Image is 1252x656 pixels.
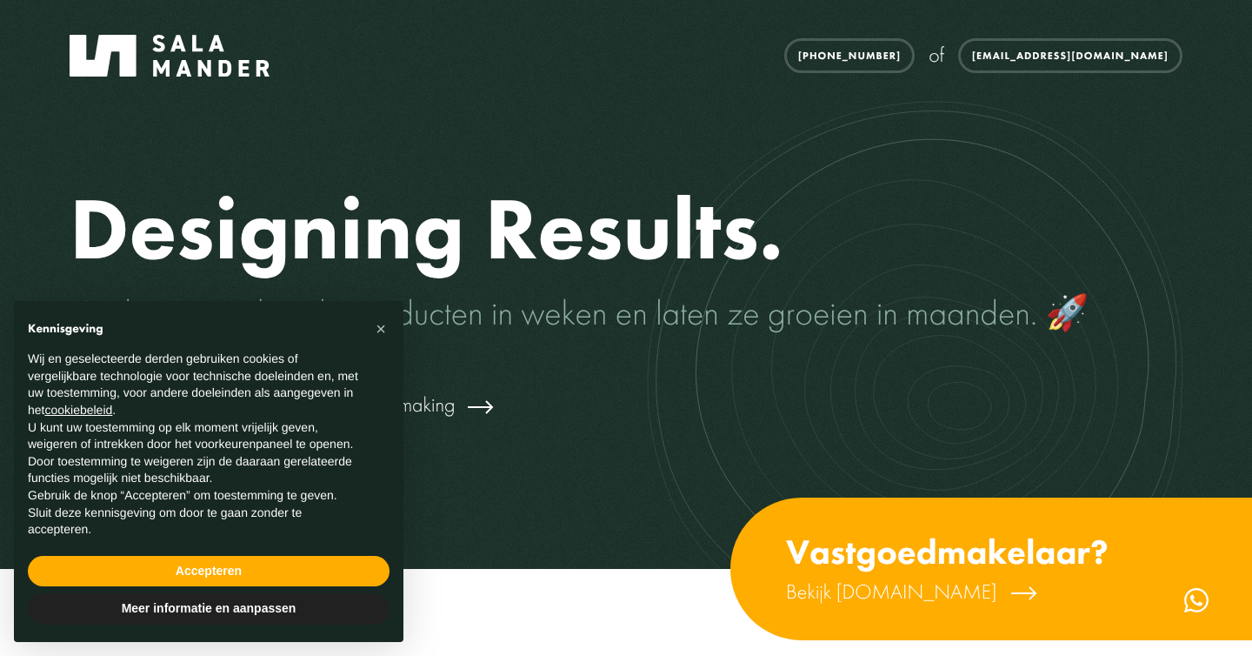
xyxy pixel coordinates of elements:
[28,487,362,539] p: Gebruik de knop “Accepteren” om toestemming te geven. Sluit deze kennisgeving om door te gaan zon...
[367,315,395,343] button: Sluit deze kennisgeving
[730,498,1252,640] a: Vastgoedmakelaar? Bekijk [DOMAIN_NAME]
[70,291,1182,336] p: Wij lanceren digitale producten in weken en laten ze groeien in maanden. 🚀
[958,38,1182,73] a: [EMAIL_ADDRESS][DOMAIN_NAME]
[28,593,390,625] button: Meer informatie en aanpassen
[28,419,362,487] p: U kunt uw toestemming op elk moment vrijelijk geven, weigeren of intrekken door het voorkeurenpan...
[28,322,362,337] h2: Kennisgeving
[28,351,362,418] p: Wij en geselecteerde derden gebruiken cookies of vergelijkbare technologie voor technische doelei...
[44,403,112,417] a: cookiebeleid
[929,42,944,69] span: of
[28,556,390,587] button: Accepteren
[70,181,1182,277] h1: Designing Results.
[784,38,915,73] a: [PHONE_NUMBER]
[786,532,1109,572] h3: Vastgoedmakelaar?
[1184,588,1209,612] img: WhatsApp
[376,319,386,338] span: ×
[786,579,997,606] span: Bekijk [DOMAIN_NAME]
[70,35,270,77] img: Salamander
